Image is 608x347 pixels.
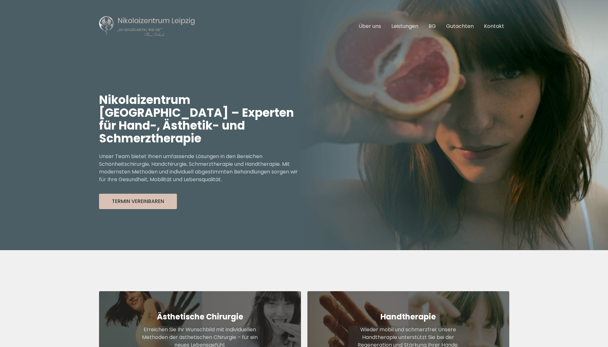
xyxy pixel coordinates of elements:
button: Termin Vereinbaren [99,194,177,209]
h1: Nikolaizentrum [GEOGRAPHIC_DATA] – Experten für Hand-, Ästhetik- und Schmerztherapie [99,94,304,145]
a: BG [429,22,436,30]
a: Leistungen [391,22,418,30]
a: Gutachten [446,22,474,30]
a: Kontakt [484,22,504,30]
strong: Ästhetische Chirurgie [157,311,243,322]
strong: Handtherapie [380,311,436,322]
a: Über uns [359,22,381,30]
p: Unser Team bietet Ihnen umfassende Lösungen in den Bereichen Schönheitschirurgie, Handchirurgie, ... [99,153,304,183]
img: Nikolaizentrum Leipzig Logo [99,15,195,37]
